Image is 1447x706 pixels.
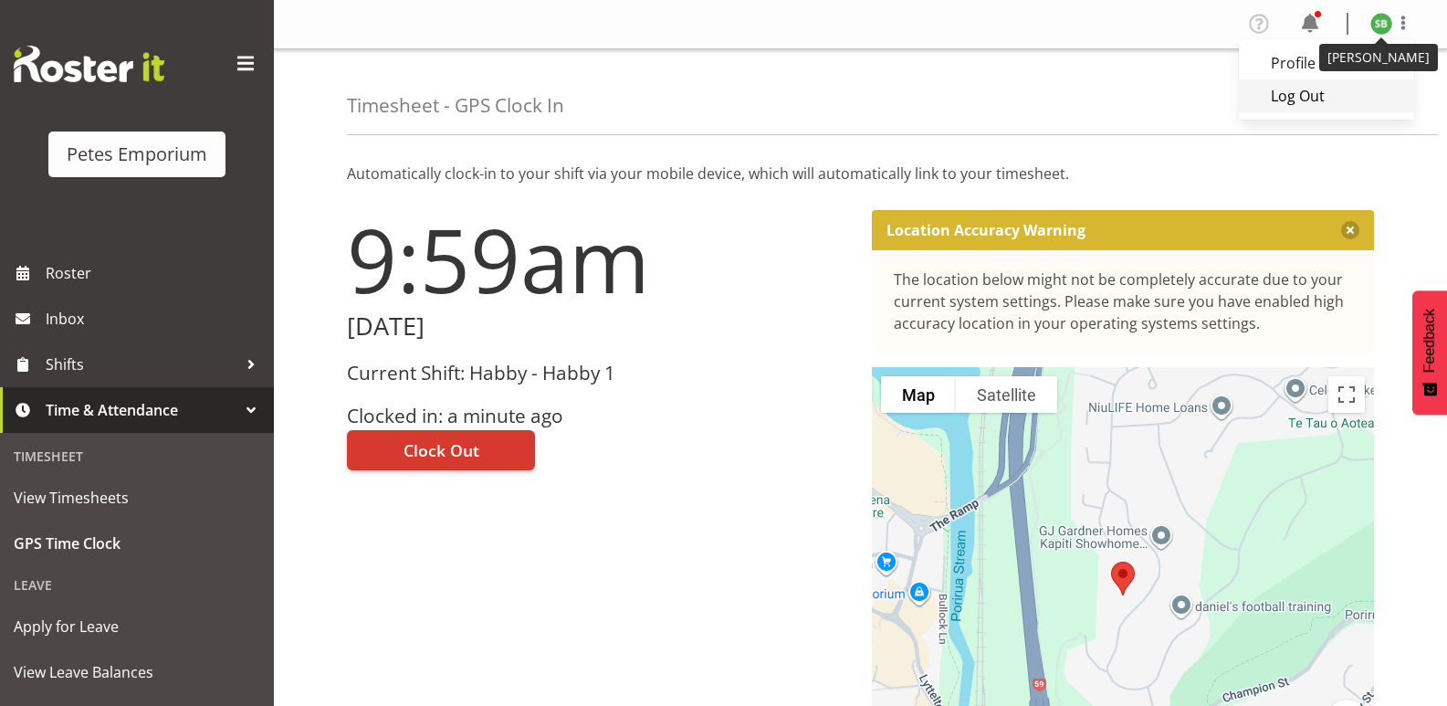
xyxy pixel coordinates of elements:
p: Location Accuracy Warning [886,221,1085,239]
a: Apply for Leave [5,604,269,649]
span: Apply for Leave [14,613,260,640]
h3: Clocked in: a minute ago [347,406,850,427]
button: Toggle fullscreen view [1328,376,1365,413]
div: Timesheet [5,437,269,475]
button: Show satellite imagery [956,376,1057,413]
a: Log Out [1239,79,1414,112]
h2: [DATE] [347,312,850,341]
span: Shifts [46,351,237,378]
p: Automatically clock-in to your shift via your mobile device, which will automatically link to you... [347,163,1374,184]
h4: Timesheet - GPS Clock In [347,95,564,116]
span: Inbox [46,305,265,332]
span: Roster [46,259,265,287]
a: View Leave Balances [5,649,269,695]
button: Show street map [881,376,956,413]
button: Feedback - Show survey [1412,290,1447,415]
h3: Current Shift: Habby - Habby 1 [347,363,850,384]
button: Close message [1341,221,1359,239]
img: stephanie-burden9828.jpg [1370,13,1392,35]
div: The location below might not be completely accurate due to your current system settings. Please m... [894,269,1353,334]
span: Time & Attendance [46,396,237,424]
div: Petes Emporium [67,141,207,168]
span: Feedback [1421,309,1438,373]
span: GPS Time Clock [14,530,260,557]
div: Leave [5,566,269,604]
a: Profile [1239,47,1414,79]
button: Clock Out [347,430,535,470]
h1: 9:59am [347,210,850,309]
img: Rosterit website logo [14,46,164,82]
span: View Leave Balances [14,659,260,686]
a: GPS Time Clock [5,521,269,566]
span: Clock Out [404,438,479,462]
a: View Timesheets [5,475,269,521]
span: View Timesheets [14,484,260,511]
